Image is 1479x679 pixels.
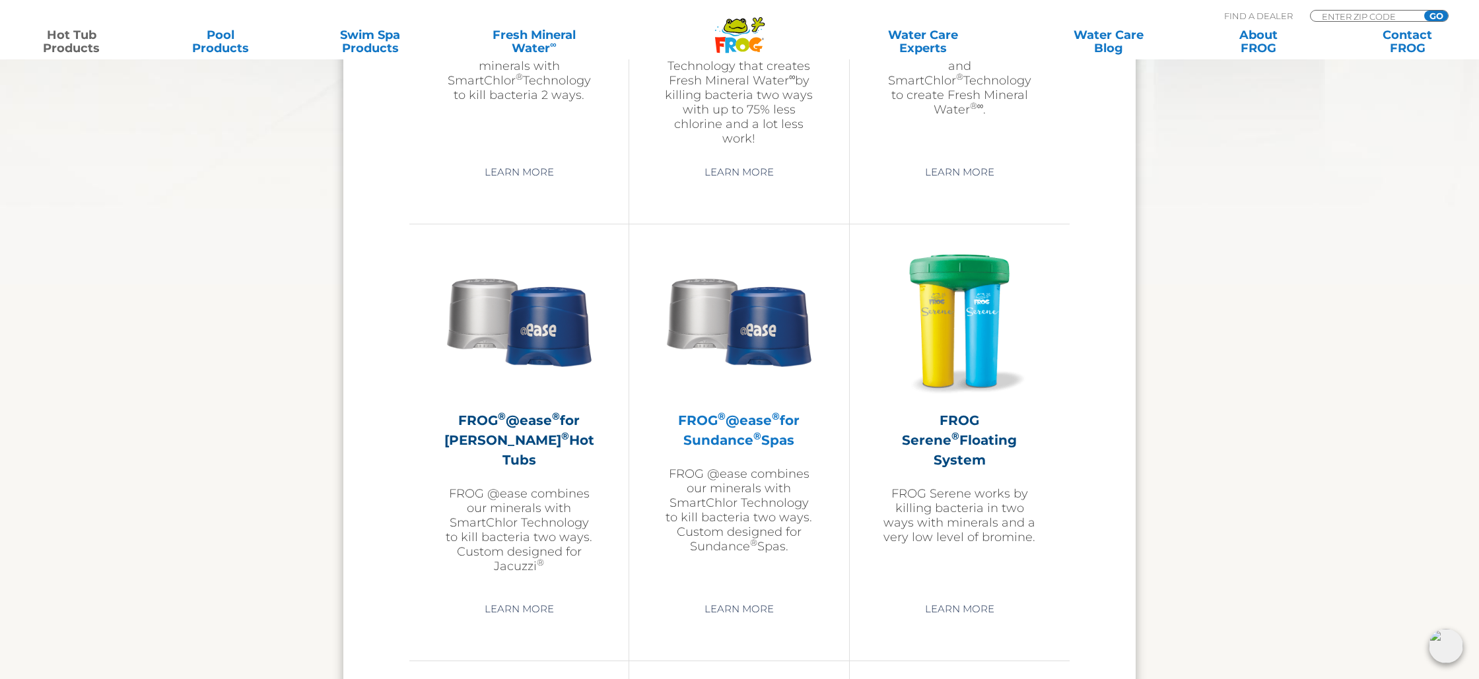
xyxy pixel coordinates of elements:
[1424,11,1448,21] input: GO
[750,537,757,548] sup: ®
[13,28,129,55] a: Hot TubProducts
[442,244,596,397] img: Sundance-cartridges-2-300x300.png
[883,486,1037,544] p: FROG Serene works by killing bacteria in two ways with minerals and a very low level of bromine.
[689,160,789,184] a: Learn More
[1200,28,1317,55] a: AboutFROG
[442,410,596,470] h2: FROG @ease for [PERSON_NAME] Hot Tubs
[1321,11,1410,22] input: Zip Code Form
[718,410,726,422] sup: ®
[1350,28,1466,55] a: ContactFROG
[662,244,815,397] img: Sundance-cartridges-2-300x300.png
[910,597,1010,621] a: Learn More
[883,244,1037,587] a: FROG Serene®Floating SystemFROG Serene works by killing bacteria in two ways with minerals and a ...
[662,410,815,450] h2: FROG @ease for Sundance Spas
[883,30,1037,117] p: FROG @ease Floating Weir uses FROG Minerals and SmartChlor Technology to create Fresh Mineral Wat...
[312,28,429,55] a: Swim SpaProducts
[829,28,1017,55] a: Water CareExperts
[970,100,977,111] sup: ®
[462,28,607,55] a: Fresh MineralWater∞
[552,410,560,422] sup: ®
[662,244,815,587] a: FROG®@ease®for Sundance®SpasFROG @ease combines our minerals with SmartChlor Technology to kill b...
[689,597,789,621] a: Learn More
[469,160,569,184] a: Learn More
[537,557,544,567] sup: ®
[956,71,963,82] sup: ®
[550,39,557,49] sup: ∞
[162,28,279,55] a: PoolProducts
[789,71,796,82] sup: ∞
[561,430,569,442] sup: ®
[516,71,523,82] sup: ®
[951,430,959,442] sup: ®
[442,244,596,587] a: FROG®@ease®for [PERSON_NAME]®Hot TubsFROG @ease combines our minerals with SmartChlor Technology ...
[910,160,1010,184] a: Learn More
[1429,629,1463,663] img: openIcon
[883,244,1036,397] img: hot-tub-product-serene-floater-300x300.png
[469,597,569,621] a: Learn More
[1050,28,1167,55] a: Water CareBlog
[662,30,815,146] p: FROG @ease uses FROG Minerals and SmartChlor Technology that creates Fresh Mineral Water by killi...
[498,410,506,422] sup: ®
[977,100,984,111] sup: ∞
[753,430,761,442] sup: ®
[442,486,596,573] p: FROG @ease combines our minerals with SmartChlor Technology to kill bacteria two ways. Custom des...
[1224,10,1293,22] p: Find A Dealer
[883,410,1037,470] h2: FROG Serene Floating System
[442,30,596,102] p: FROG @ease 2-in-1 Water Care combines our minerals with SmartChlor Technology to kill bacteria 2 ...
[662,467,815,554] p: FROG @ease combines our minerals with SmartChlor Technology to kill bacteria two ways. Custom des...
[772,410,780,422] sup: ®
